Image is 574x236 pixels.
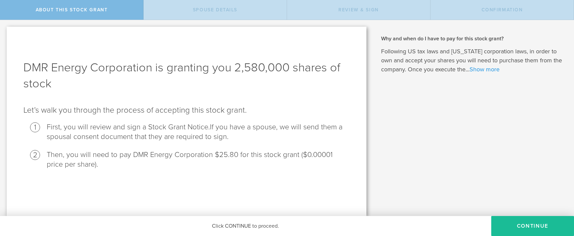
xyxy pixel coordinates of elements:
h1: DMR Energy Corporation is granting you 2,580,000 shares of stock [23,60,350,92]
li: First, you will review and sign a Stock Grant Notice. [47,122,350,142]
a: Show more [470,66,500,73]
span: About this stock grant [36,7,108,13]
p: Let’s walk you through the process of accepting this stock grant . [23,105,350,116]
h2: Why and when do I have to pay for this stock grant? [381,35,564,42]
p: Following US tax laws and [US_STATE] corporation laws, in order to own and accept your shares you... [381,47,564,74]
span: Confirmation [482,7,523,13]
span: Review & Sign [338,7,379,13]
button: CONTINUE [491,216,574,236]
span: Spouse Details [193,7,237,13]
li: Then, you will need to pay DMR Energy Corporation $25.80 for this stock grant ($0.00001 price per... [47,150,350,169]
